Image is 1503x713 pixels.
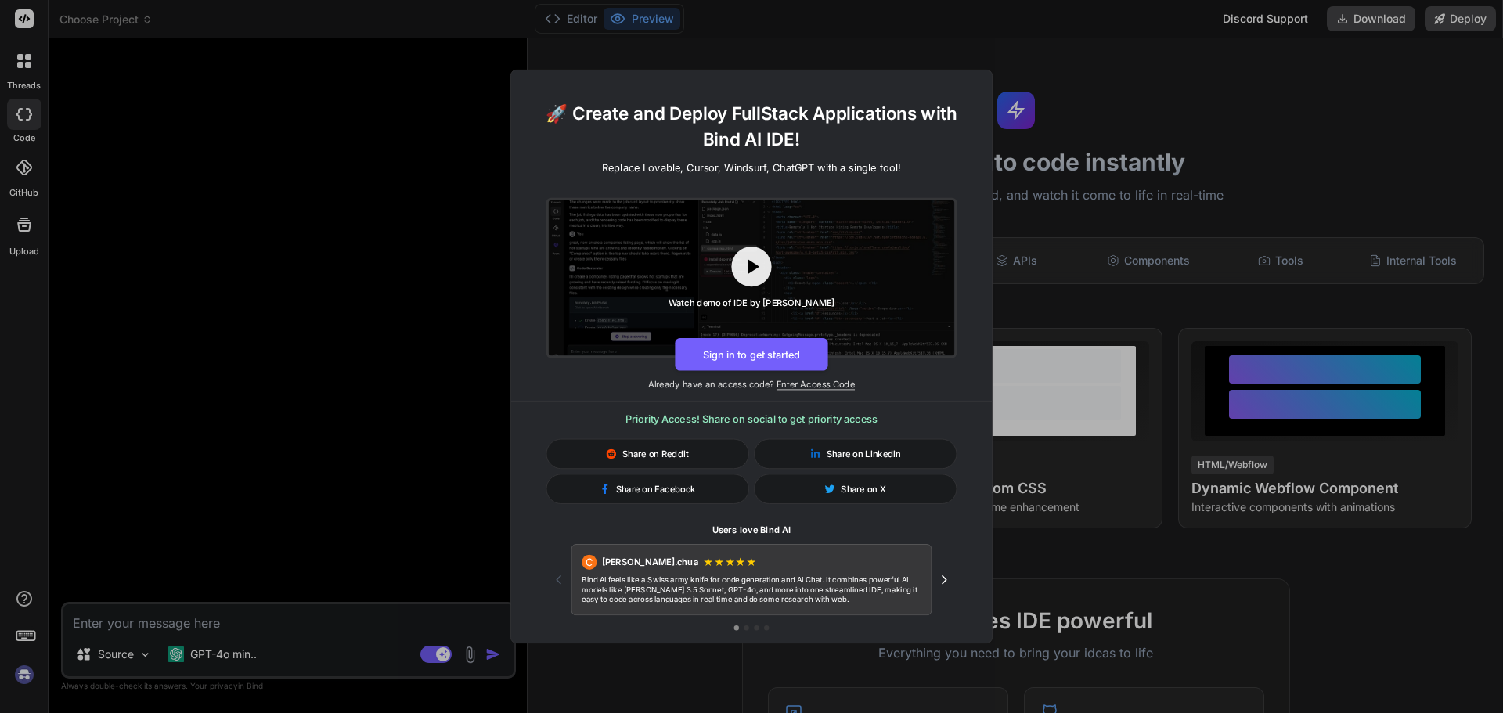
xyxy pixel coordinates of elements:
[754,625,759,630] button: Go to testimonial 3
[616,483,696,495] span: Share on Facebook
[735,555,746,570] span: ★
[602,160,901,175] p: Replace Lovable, Cursor, Windsurf, ChatGPT with a single tool!
[546,567,571,592] button: Previous testimonial
[669,297,835,309] div: Watch demo of IDE by [PERSON_NAME]
[714,555,725,570] span: ★
[841,483,886,495] span: Share on X
[764,625,769,630] button: Go to testimonial 4
[546,524,957,537] h1: Users love Bind AI
[777,379,855,390] span: Enter Access Code
[725,555,736,570] span: ★
[827,448,901,460] span: Share on Linkedin
[582,555,597,570] div: C
[531,100,971,153] h1: 🚀 Create and Deploy FullStack Applications with Bind AI IDE!
[675,338,827,371] button: Sign in to get started
[746,555,757,570] span: ★
[744,625,748,630] button: Go to testimonial 2
[546,412,957,427] h3: Priority Access! Share on social to get priority access
[511,378,992,391] p: Already have an access code?
[734,625,739,630] button: Go to testimonial 1
[932,567,957,592] button: Next testimonial
[582,574,921,604] p: Bind AI feels like a Swiss army knife for code generation and AI Chat. It combines powerful AI mo...
[703,555,714,570] span: ★
[622,448,689,460] span: Share on Reddit
[602,556,698,568] span: [PERSON_NAME].chua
